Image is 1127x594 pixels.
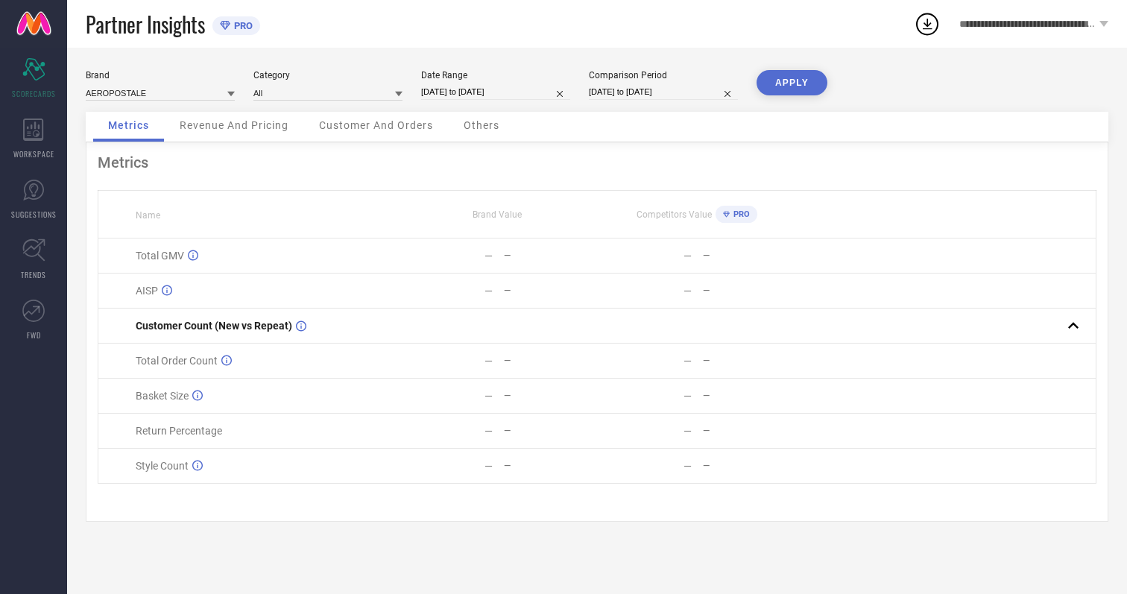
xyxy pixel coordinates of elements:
[230,20,253,31] span: PRO
[136,285,158,297] span: AISP
[136,390,189,402] span: Basket Size
[504,285,596,296] div: —
[684,460,692,472] div: —
[914,10,941,37] div: Open download list
[703,285,795,296] div: —
[730,209,750,219] span: PRO
[703,356,795,366] div: —
[180,119,288,131] span: Revenue And Pricing
[684,390,692,402] div: —
[504,250,596,261] div: —
[684,425,692,437] div: —
[421,70,570,80] div: Date Range
[464,119,499,131] span: Others
[86,9,205,40] span: Partner Insights
[484,285,493,297] div: —
[253,70,402,80] div: Category
[484,425,493,437] div: —
[504,461,596,471] div: —
[21,269,46,280] span: TRENDS
[684,285,692,297] div: —
[703,391,795,401] div: —
[684,355,692,367] div: —
[589,70,738,80] div: Comparison Period
[108,119,149,131] span: Metrics
[504,391,596,401] div: —
[98,154,1096,171] div: Metrics
[703,250,795,261] div: —
[484,355,493,367] div: —
[473,209,522,220] span: Brand Value
[11,209,57,220] span: SUGGESTIONS
[27,329,41,341] span: FWD
[703,461,795,471] div: —
[12,88,56,99] span: SCORECARDS
[319,119,433,131] span: Customer And Orders
[637,209,712,220] span: Competitors Value
[484,250,493,262] div: —
[684,250,692,262] div: —
[504,356,596,366] div: —
[757,70,827,95] button: APPLY
[136,355,218,367] span: Total Order Count
[86,70,235,80] div: Brand
[703,426,795,436] div: —
[484,390,493,402] div: —
[589,84,738,100] input: Select comparison period
[136,210,160,221] span: Name
[136,250,184,262] span: Total GMV
[136,320,292,332] span: Customer Count (New vs Repeat)
[504,426,596,436] div: —
[136,425,222,437] span: Return Percentage
[484,460,493,472] div: —
[13,148,54,159] span: WORKSPACE
[421,84,570,100] input: Select date range
[136,460,189,472] span: Style Count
